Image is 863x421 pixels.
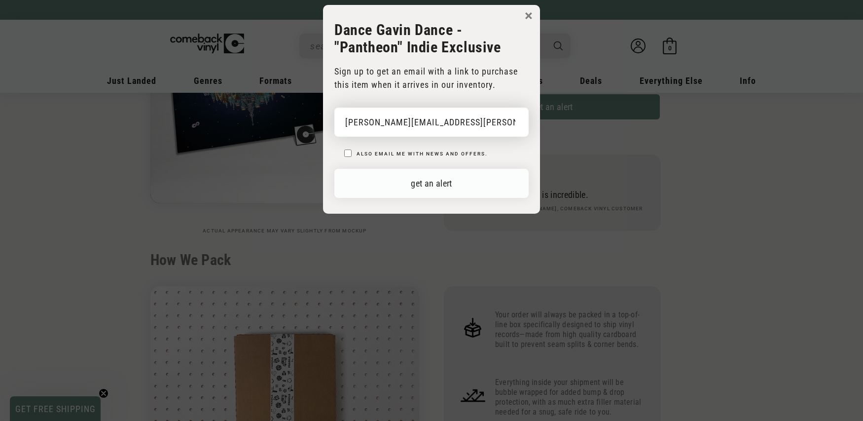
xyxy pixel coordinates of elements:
button: × [525,8,533,23]
label: Also email me with news and offers. [357,151,488,156]
p: Sign up to get an email with a link to purchase this item when it arrives in our inventory. [334,65,529,91]
h3: Dance Gavin Dance - "Pantheon" Indie Exclusive [334,21,529,56]
input: email [334,108,529,137]
button: get an alert [334,169,529,198]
